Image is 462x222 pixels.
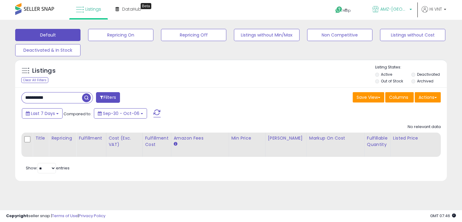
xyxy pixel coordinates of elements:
[343,8,351,13] span: Help
[415,92,441,102] button: Actions
[234,29,299,41] button: Listings without Min/Max
[353,92,384,102] button: Save View
[307,29,372,41] button: Non Competitive
[417,72,440,77] label: Deactivated
[161,29,226,41] button: Repricing Off
[381,78,403,84] label: Out of Stock
[31,110,55,116] span: Last 7 Days
[309,135,362,141] div: Markup on Cost
[380,29,445,41] button: Listings without Cost
[430,213,456,219] span: 2025-10-14 07:46 GMT
[145,135,169,148] div: Fulfillment Cost
[375,64,447,70] p: Listing States:
[122,6,141,12] span: DataHub
[389,94,408,100] span: Columns
[22,108,63,119] button: Last 7 Days
[94,108,147,119] button: Sep-30 - Oct-06
[85,6,101,12] span: Listings
[63,111,91,117] span: Compared to:
[79,213,105,219] a: Privacy Policy
[268,135,304,141] div: [PERSON_NAME]
[21,77,48,83] div: Clear All Filters
[408,124,441,130] div: No relevant data
[79,135,103,141] div: Fulfillment
[103,110,139,116] span: Sep-30 - Oct-06
[51,135,74,141] div: Repricing
[174,141,177,147] small: Amazon Fees.
[174,135,226,141] div: Amazon Fees
[88,29,153,41] button: Repricing On
[32,67,56,75] h5: Listings
[381,72,392,77] label: Active
[26,165,70,171] span: Show: entries
[422,6,446,20] a: Hi VNT
[6,213,105,219] div: seller snap | |
[6,213,28,219] strong: Copyright
[15,44,80,56] button: Deactivated & In Stock
[52,213,78,219] a: Terms of Use
[109,135,140,148] div: Cost (Exc. VAT)
[380,6,408,12] span: AMZ-[GEOGRAPHIC_DATA]
[385,92,414,102] button: Columns
[429,6,442,12] span: Hi VNT
[35,135,46,141] div: Title
[306,133,364,157] th: The percentage added to the cost of goods (COGS) that forms the calculator for Min & Max prices.
[231,135,263,141] div: Min Price
[96,92,120,103] button: Filters
[367,135,388,148] div: Fulfillable Quantity
[393,135,446,141] div: Listed Price
[417,78,433,84] label: Archived
[15,29,80,41] button: Default
[141,3,151,9] div: Tooltip anchor
[335,6,343,14] i: Get Help
[330,2,363,20] a: Help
